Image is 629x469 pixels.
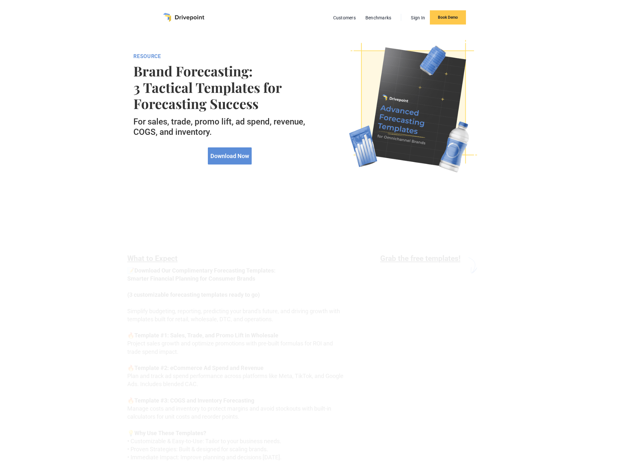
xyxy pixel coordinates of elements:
[163,13,204,22] a: home
[134,397,254,404] strong: Template #3: COGS and Inventory Forecasting
[127,267,276,282] strong: Download Our Complimentary Forecasting Templates: Smarter Financial Planning for Consumer Brands
[133,53,326,60] div: RESOURCE
[460,254,482,276] img: arrow
[127,291,260,298] strong: (3 customizable forecasting templates ready to go)
[127,254,178,263] span: What to Expect
[134,430,206,436] strong: Why Use These Templates?
[208,147,252,165] a: Download Now
[133,63,326,112] strong: Brand Forecasting: 3 Tactical Templates for Forecasting Success
[133,117,326,137] h5: For sales, trade, promo lift, ad spend, revenue, COGS, and inventory.
[362,14,395,22] a: Benchmarks
[380,254,460,276] h6: Grab the free templates!
[408,14,428,22] a: Sign In
[430,10,466,25] a: Book Demo
[330,14,359,22] a: Customers
[134,364,264,371] strong: Template #2: eCommerce Ad Spend and Revenue
[134,332,278,339] strong: Template #1: Sales, Trade, and Promo Lift in Wholesale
